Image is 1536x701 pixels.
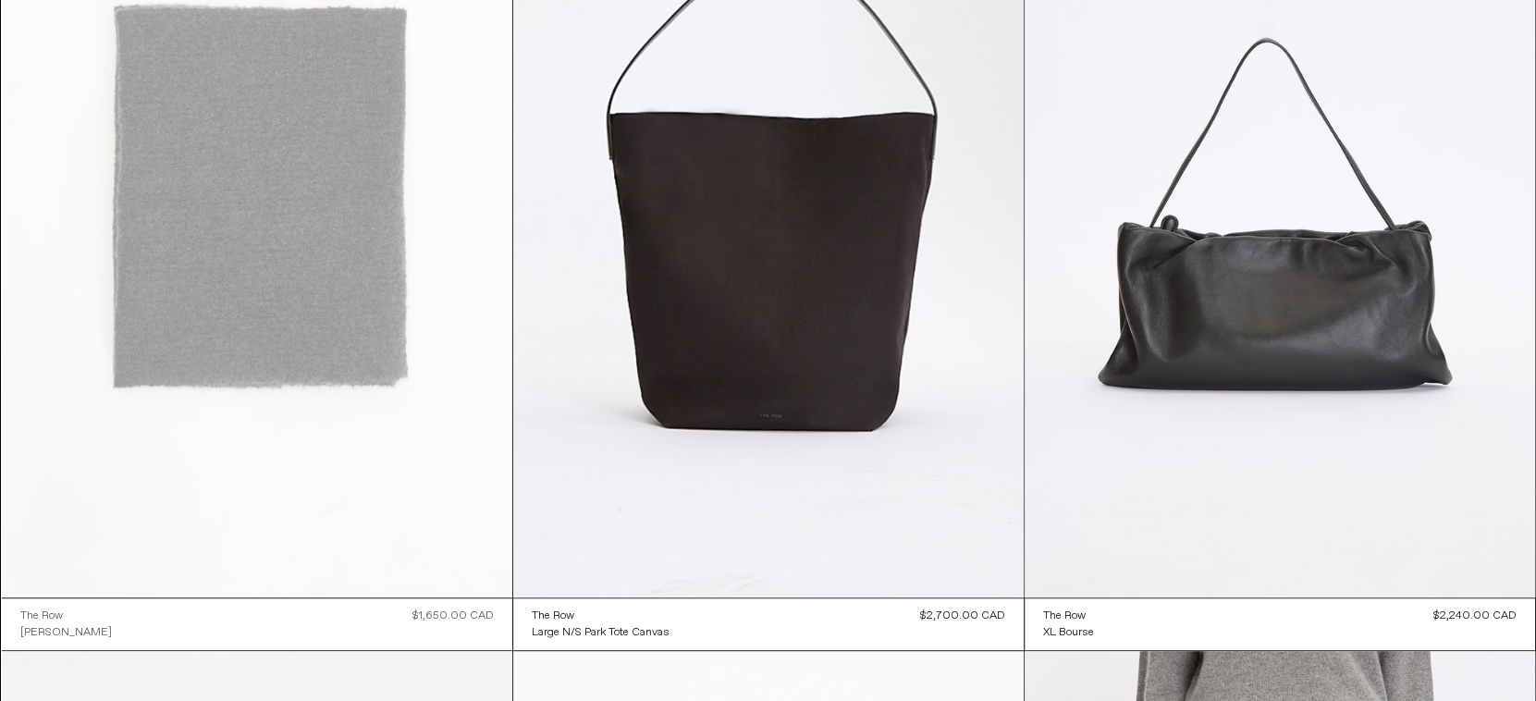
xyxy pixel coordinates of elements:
[532,625,670,641] div: Large N/S Park Tote Canvas
[20,609,63,624] div: The Row
[1043,625,1094,641] div: XL Bourse
[532,609,574,624] div: The Row
[1433,608,1517,624] div: $2,240.00 CAD
[1043,608,1094,624] a: The Row
[1043,624,1094,641] a: XL Bourse
[20,624,112,641] a: [PERSON_NAME]
[20,608,112,624] a: The Row
[1043,609,1086,624] div: The Row
[920,608,1005,624] div: $2,700.00 CAD
[412,608,494,624] div: $1,650.00 CAD
[20,625,112,641] div: [PERSON_NAME]
[532,624,670,641] a: Large N/S Park Tote Canvas
[532,608,670,624] a: The Row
